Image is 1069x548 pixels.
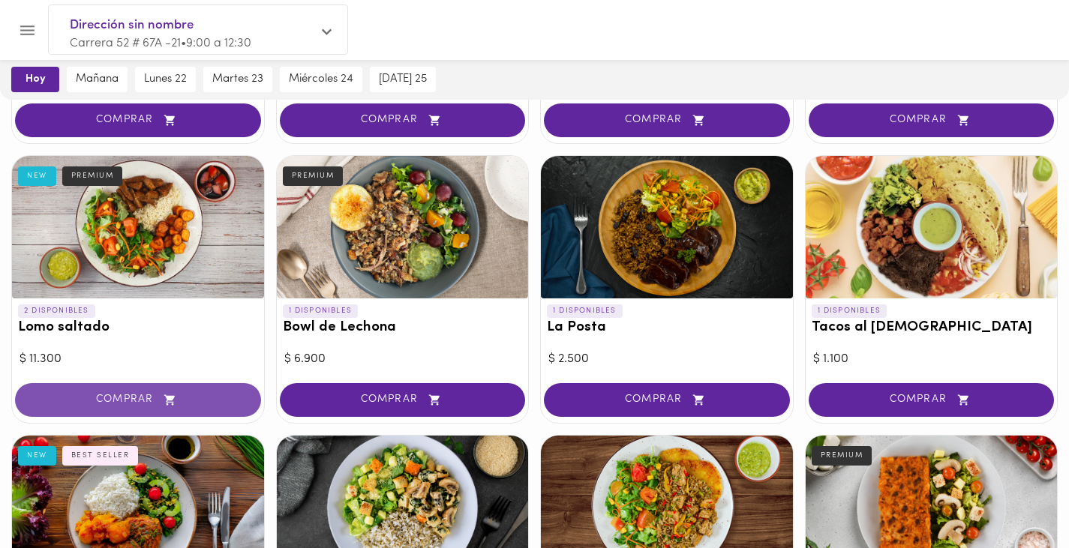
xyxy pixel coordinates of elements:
button: lunes 22 [135,67,196,92]
iframe: Messagebird Livechat Widget [982,461,1054,533]
span: COMPRAR [563,394,771,406]
span: hoy [22,73,49,86]
button: COMPRAR [544,103,790,137]
h3: La Posta [547,320,787,336]
div: NEW [18,446,56,466]
span: COMPRAR [827,394,1036,406]
span: COMPRAR [299,114,507,127]
div: PREMIUM [283,166,344,186]
button: COMPRAR [544,383,790,417]
p: 2 DISPONIBLES [18,304,95,318]
button: hoy [11,67,59,92]
span: COMPRAR [34,114,242,127]
span: martes 23 [212,73,263,86]
button: COMPRAR [280,103,526,137]
div: $ 2.500 [548,351,785,368]
div: NEW [18,166,56,186]
span: COMPRAR [34,394,242,406]
div: BEST SELLER [62,446,139,466]
div: La Posta [541,156,793,298]
span: Dirección sin nombre [70,16,311,35]
button: COMPRAR [280,383,526,417]
div: $ 6.900 [284,351,521,368]
button: COMPRAR [809,103,1055,137]
span: Carrera 52 # 67A -21 • 9:00 a 12:30 [70,37,251,49]
h3: Bowl de Lechona [283,320,523,336]
button: [DATE] 25 [370,67,436,92]
div: Lomo saltado [12,156,264,298]
span: COMPRAR [563,114,771,127]
span: miércoles 24 [289,73,353,86]
div: PREMIUM [812,446,872,466]
div: Tacos al Pastor [806,156,1058,298]
span: lunes 22 [144,73,187,86]
p: 1 DISPONIBLES [283,304,359,318]
button: COMPRAR [15,103,261,137]
span: COMPRAR [299,394,507,406]
div: $ 11.300 [20,351,257,368]
h3: Lomo saltado [18,320,258,336]
span: [DATE] 25 [379,73,427,86]
p: 1 DISPONIBLES [547,304,623,318]
button: miércoles 24 [280,67,362,92]
div: Bowl de Lechona [277,156,529,298]
h3: Tacos al [DEMOGRAPHIC_DATA] [812,320,1052,336]
button: COMPRAR [15,383,261,417]
span: mañana [76,73,119,86]
div: $ 1.100 [813,351,1050,368]
span: COMPRAR [827,114,1036,127]
p: 1 DISPONIBLES [812,304,887,318]
button: Menu [9,12,46,49]
button: mañana [67,67,128,92]
div: PREMIUM [62,166,123,186]
button: COMPRAR [809,383,1055,417]
button: martes 23 [203,67,272,92]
